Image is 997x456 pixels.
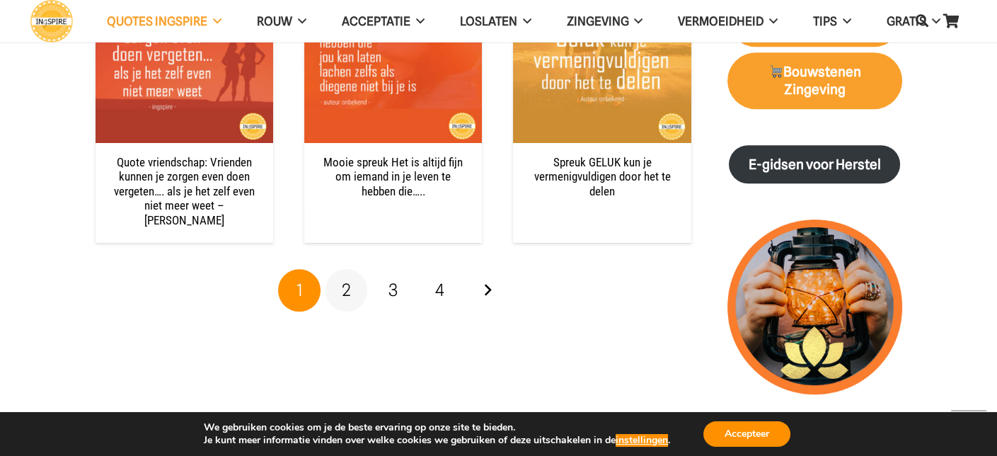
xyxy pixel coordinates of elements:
[324,4,442,40] a: Acceptatie
[114,155,255,227] a: Quote vriendschap: Vrienden kunnen je zorgen even doen vergeten…. als je het zelf even niet meer ...
[388,280,398,300] span: 3
[703,421,790,447] button: Accepteer
[727,220,902,394] img: lichtpuntjes voor in donkere tijden
[768,64,861,98] strong: Bouwstenen Zingeving
[908,4,936,38] a: Zoeken
[727,52,902,109] a: 🛒Bouwstenen Zingeving
[204,421,670,434] p: We gebruiken cookies om je de beste ervaring op onze site te bieden.
[257,14,292,28] span: ROUW
[278,269,321,312] span: Pagina 1
[869,4,958,40] a: GRATIS
[678,14,763,28] span: VERMOEIDHEID
[534,155,671,198] a: Spreuk GELUK kun je vermenigvuldigen door het te delen
[566,14,628,28] span: Zingeving
[887,14,926,28] span: GRATIS
[769,64,783,78] img: 🛒
[323,155,463,198] a: Mooie spreuk Het is altijd fijn om iemand in je leven te hebben die…..
[749,156,881,173] strong: E-gidsen voor Herstel
[460,14,517,28] span: Loslaten
[89,4,239,40] a: QUOTES INGSPIRE
[795,4,869,40] a: TIPS
[442,4,549,40] a: Loslaten
[616,434,668,447] button: instellingen
[204,434,670,447] p: Je kunt meer informatie vinden over welke cookies we gebruiken of deze uitschakelen in de .
[342,280,351,300] span: 2
[729,145,900,184] a: E-gidsen voor Herstel
[107,14,207,28] span: QUOTES INGSPIRE
[813,14,837,28] span: TIPS
[660,4,795,40] a: VERMOEIDHEID
[951,410,986,445] a: Terug naar top
[419,269,461,312] a: Pagina 4
[325,269,368,312] a: Pagina 2
[548,4,660,40] a: Zingeving
[435,280,444,300] span: 4
[372,269,415,312] a: Pagina 3
[239,4,324,40] a: ROUW
[296,280,303,300] span: 1
[342,14,410,28] span: Acceptatie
